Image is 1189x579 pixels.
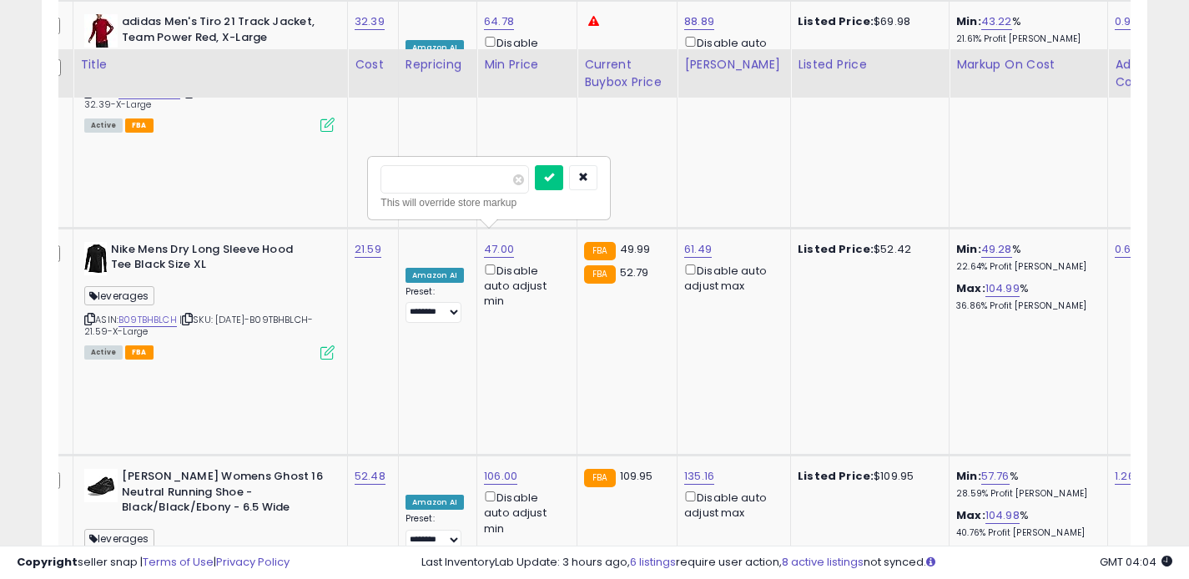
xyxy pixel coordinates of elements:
[484,488,564,536] div: Disable auto adjust min
[1115,56,1176,91] div: Additional Cost
[406,495,464,510] div: Amazon AI
[956,281,1095,312] div: %
[355,468,385,485] a: 52.48
[798,469,936,484] div: $109.95
[406,268,464,283] div: Amazon AI
[406,56,470,73] div: Repricing
[355,241,381,258] a: 21.59
[84,14,118,48] img: 41E9GjjPLRS._SL40_.jpg
[956,469,1095,500] div: %
[950,49,1108,98] th: The percentage added to the cost of goods (COGS) that forms the calculator for Min & Max prices.
[584,469,615,487] small: FBA
[122,14,325,49] b: adidas Men's Tiro 21 Track Jacket, Team Power Red, X-Large
[84,85,320,110] span: | SKU: [DATE]-B089JYW9Q1-32.39-X-Large
[985,280,1020,297] a: 104.99
[956,14,1095,45] div: %
[684,261,778,294] div: Disable auto adjust max
[122,469,325,520] b: [PERSON_NAME] Womens Ghost 16 Neutral Running Shoe - Black/Black/Ebony - 6.5 Wide
[84,313,313,338] span: | SKU: [DATE]-B09TBHBLCH-21.59-X-Large
[584,56,670,91] div: Current Buybox Price
[143,554,214,570] a: Terms of Use
[80,56,340,73] div: Title
[956,13,981,29] b: Min:
[956,527,1095,539] p: 40.76% Profit [PERSON_NAME]
[406,40,464,55] div: Amazon AI
[125,345,154,360] span: FBA
[406,513,464,551] div: Preset:
[421,555,1172,571] div: Last InventoryLab Update: 3 hours ago, require user action, not synced.
[355,56,391,73] div: Cost
[84,242,107,275] img: 31WZzOK4qOL._SL40_.jpg
[684,56,783,73] div: [PERSON_NAME]
[684,33,778,66] div: Disable auto adjust max
[981,241,1012,258] a: 49.28
[620,241,651,257] span: 49.99
[1115,241,1139,258] a: 0.64
[84,14,335,130] div: ASIN:
[630,554,676,570] a: 6 listings
[956,488,1095,500] p: 28.59% Profit [PERSON_NAME]
[620,264,649,280] span: 52.79
[798,241,874,257] b: Listed Price:
[956,508,1095,539] div: %
[84,345,123,360] span: All listings currently available for purchase on Amazon
[1100,554,1172,570] span: 2025-09-16 04:04 GMT
[956,468,981,484] b: Min:
[684,13,714,30] a: 88.89
[956,280,985,296] b: Max:
[684,488,778,521] div: Disable auto adjust max
[484,468,517,485] a: 106.00
[985,507,1020,524] a: 104.98
[484,56,570,73] div: Min Price
[584,242,615,260] small: FBA
[956,241,981,257] b: Min:
[484,33,564,82] div: Disable auto adjust min
[684,241,712,258] a: 61.49
[584,265,615,284] small: FBA
[620,468,653,484] span: 109.95
[484,241,514,258] a: 47.00
[798,56,942,73] div: Listed Price
[782,554,864,570] a: 8 active listings
[956,261,1095,273] p: 22.64% Profit [PERSON_NAME]
[956,300,1095,312] p: 36.86% Profit [PERSON_NAME]
[17,555,290,571] div: seller snap | |
[684,468,714,485] a: 135.16
[1115,468,1135,485] a: 1.26
[484,261,564,310] div: Disable auto adjust min
[798,14,936,29] div: $69.98
[484,13,514,30] a: 64.78
[956,56,1101,73] div: Markup on Cost
[1115,13,1138,30] a: 0.90
[380,194,597,211] div: This will override store markup
[84,286,154,305] span: leverages
[111,242,314,277] b: Nike Mens Dry Long Sleeve Hood Tee Black Size XL
[981,468,1010,485] a: 57.76
[84,118,123,133] span: All listings currently available for purchase on Amazon
[798,468,874,484] b: Listed Price:
[798,13,874,29] b: Listed Price:
[981,13,1012,30] a: 43.22
[406,286,464,324] div: Preset:
[956,33,1095,45] p: 21.61% Profit [PERSON_NAME]
[798,242,936,257] div: $52.42
[84,242,335,358] div: ASIN:
[84,469,118,502] img: 41Hj3r7uo6L._SL40_.jpg
[956,507,985,523] b: Max:
[17,554,78,570] strong: Copyright
[125,118,154,133] span: FBA
[956,242,1095,273] div: %
[118,313,177,327] a: B09TBHBLCH
[216,554,290,570] a: Privacy Policy
[355,13,385,30] a: 32.39
[84,529,154,548] span: leverages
